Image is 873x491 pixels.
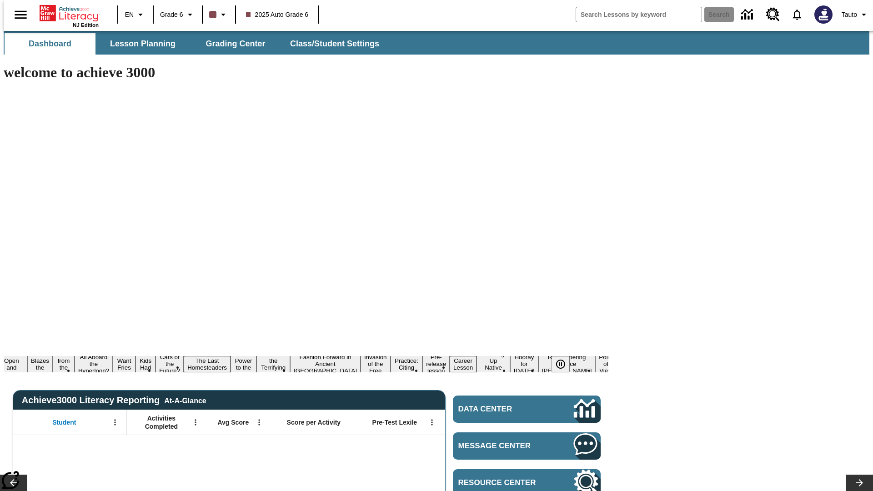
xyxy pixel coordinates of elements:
button: Lesson Planning [97,33,188,55]
button: Slide 9 The Last Homesteaders [184,356,231,372]
button: Open Menu [189,416,202,429]
button: Slide 10 Solar Power to the People [231,349,257,379]
button: Slide 19 Remembering Justice O'Connor [538,352,596,376]
span: Data Center [458,405,543,414]
button: Slide 13 The Invasion of the Free CD [361,346,391,382]
button: Slide 17 Cooking Up Native Traditions [477,349,510,379]
div: Home [40,3,99,28]
button: Open Menu [425,416,439,429]
a: Message Center [453,432,601,460]
img: Avatar [814,5,833,24]
button: Slide 11 Attack of the Terrifying Tomatoes [256,349,290,379]
button: Open Menu [108,416,122,429]
button: Open Menu [252,416,266,429]
span: Grade 6 [160,10,183,20]
span: Score per Activity [287,418,341,426]
button: Slide 6 Do You Want Fries With That? [113,342,135,386]
div: At-A-Glance [164,395,206,405]
button: Profile/Settings [838,6,873,23]
a: Notifications [785,3,809,26]
button: Slide 16 Career Lesson [450,356,477,372]
div: Pause [552,356,579,372]
button: Slide 15 Pre-release lesson [422,352,450,376]
button: Dashboard [5,33,95,55]
span: Avg Score [217,418,249,426]
span: Grading Center [206,39,265,49]
button: Grade: Grade 6, Select a grade [156,6,199,23]
span: 2025 Auto Grade 6 [246,10,309,20]
a: Home [40,4,99,22]
button: Language: EN, Select a language [121,6,150,23]
a: Resource Center, Will open in new tab [761,2,785,27]
span: Lesson Planning [110,39,176,49]
a: Data Center [736,2,761,27]
span: Activities Completed [131,414,191,431]
button: Slide 14 Mixed Practice: Citing Evidence [391,349,423,379]
span: Resource Center [458,478,547,487]
button: Slide 4 Back from the Deep [53,349,75,379]
button: Slide 8 Cars of the Future? [156,352,184,376]
span: NJ Edition [73,22,99,28]
button: Select a new avatar [809,3,838,26]
div: SubNavbar [4,33,387,55]
span: Pre-Test Lexile [372,418,417,426]
span: Tauto [842,10,857,20]
button: Grading Center [190,33,281,55]
span: EN [125,10,134,20]
button: Class color is dark brown. Change class color [206,6,232,23]
a: Data Center [453,396,601,423]
button: Slide 3 Hiker Blazes the Trail [27,349,53,379]
input: search field [576,7,702,22]
button: Class/Student Settings [283,33,386,55]
h1: welcome to achieve 3000 [4,64,608,81]
button: Slide 5 All Aboard the Hyperloop? [75,352,113,376]
span: Achieve3000 Literacy Reporting [22,395,206,406]
button: Slide 20 Point of View [595,352,616,376]
div: SubNavbar [4,31,869,55]
button: Slide 18 Hooray for Constitution Day! [510,352,538,376]
span: Message Center [458,441,547,451]
button: Lesson carousel, Next [846,475,873,491]
button: Pause [552,356,570,372]
button: Open side menu [7,1,34,28]
button: Slide 7 Dirty Jobs Kids Had To Do [135,342,156,386]
span: Class/Student Settings [290,39,379,49]
span: Dashboard [29,39,71,49]
span: Student [52,418,76,426]
button: Slide 12 Fashion Forward in Ancient Rome [290,352,361,376]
